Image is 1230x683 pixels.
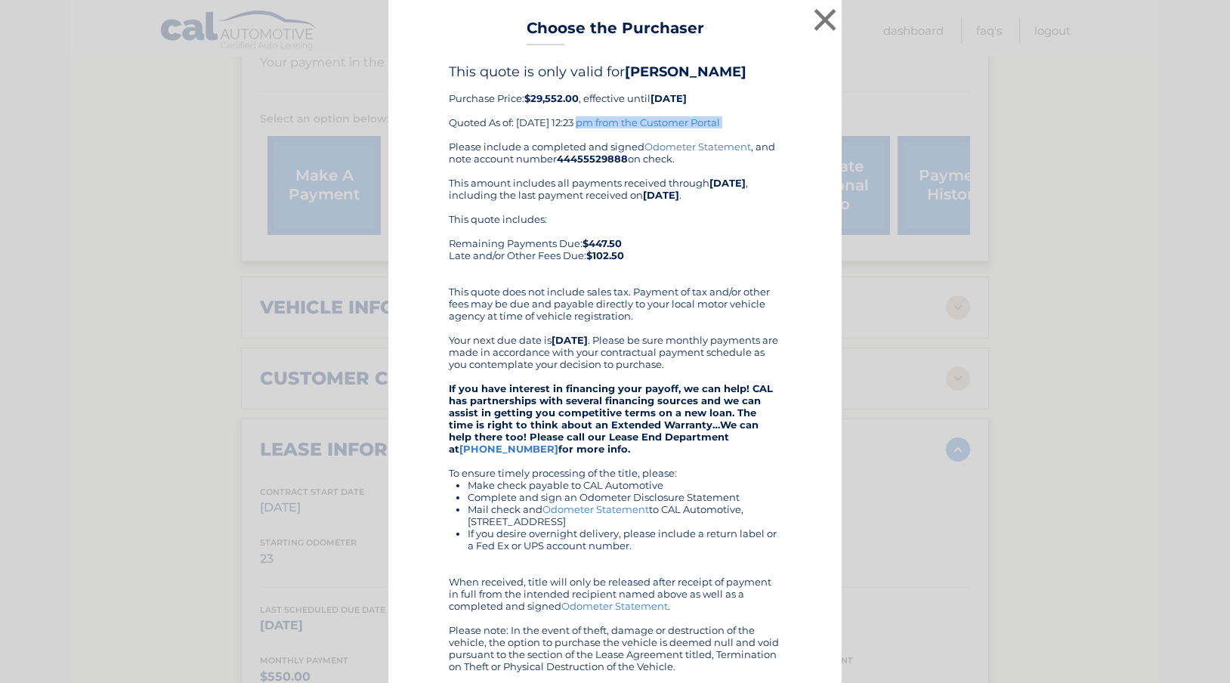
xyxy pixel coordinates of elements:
[586,249,624,261] b: $102.50
[449,213,781,274] div: This quote includes: Remaining Payments Due: Late and/or Other Fees Due:
[625,63,746,80] b: [PERSON_NAME]
[557,153,628,165] b: 44455529888
[468,527,781,552] li: If you desire overnight delivery, please include a return label or a Fed Ex or UPS account number.
[468,491,781,503] li: Complete and sign an Odometer Disclosure Statement
[644,141,751,153] a: Odometer Statement
[449,63,781,80] h4: This quote is only valid for
[651,92,687,104] b: [DATE]
[524,92,579,104] b: $29,552.00
[709,177,746,189] b: [DATE]
[643,189,679,201] b: [DATE]
[449,63,781,141] div: Purchase Price: , effective until Quoted As of: [DATE] 12:23 pm from the Customer Portal
[810,5,840,35] button: ×
[552,334,588,346] b: [DATE]
[449,382,773,455] strong: If you have interest in financing your payoff, we can help! CAL has partnerships with several fin...
[561,600,668,612] a: Odometer Statement
[468,503,781,527] li: Mail check and to CAL Automotive, [STREET_ADDRESS]
[468,479,781,491] li: Make check payable to CAL Automotive
[583,237,622,249] b: $447.50
[527,19,704,45] h3: Choose the Purchaser
[449,141,781,672] div: Please include a completed and signed , and note account number on check. This amount includes al...
[459,443,558,455] a: [PHONE_NUMBER]
[542,503,649,515] a: Odometer Statement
